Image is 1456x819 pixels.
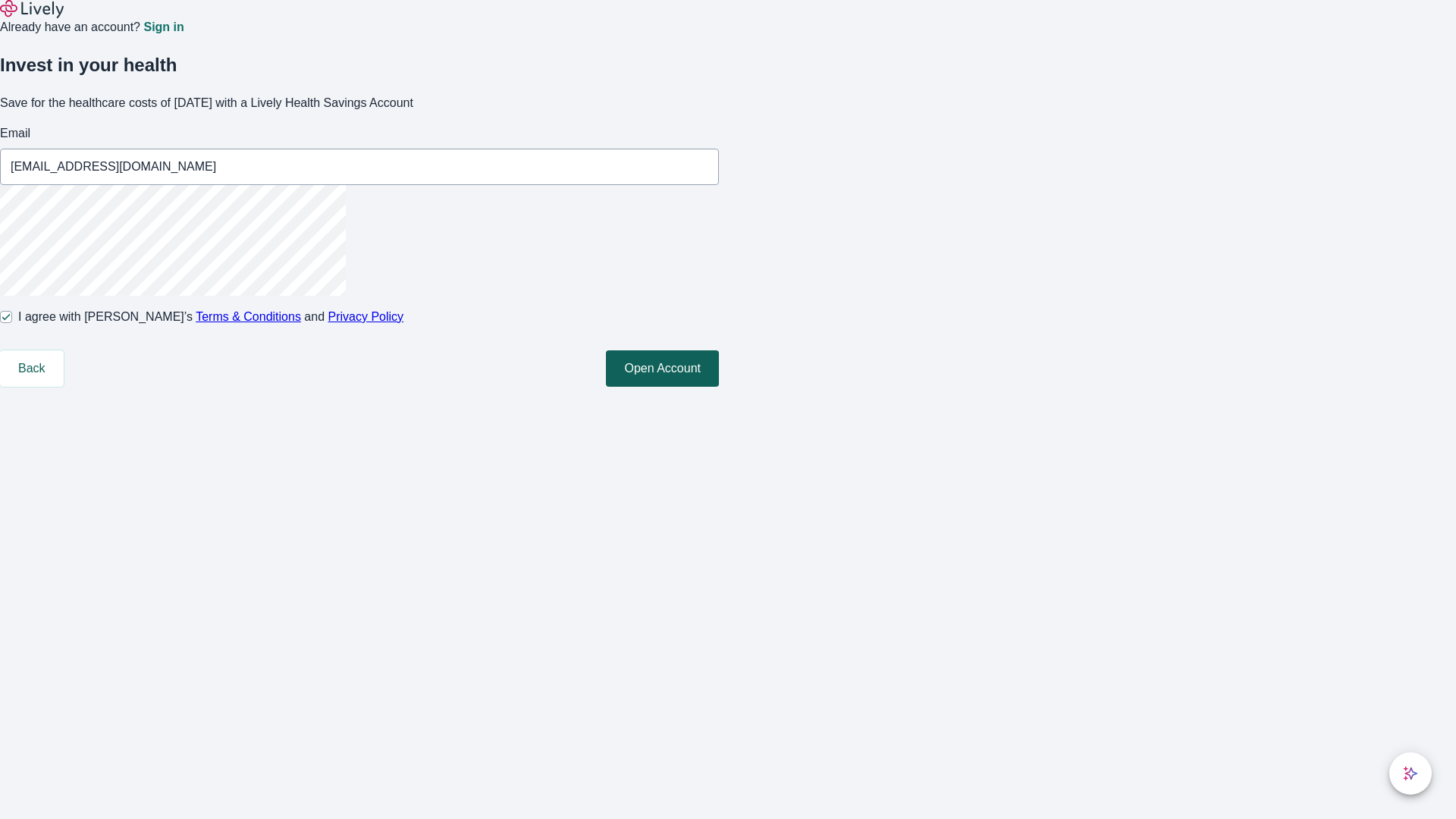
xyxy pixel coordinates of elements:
span: I agree with [PERSON_NAME]’s and [18,308,403,326]
svg: Lively AI Assistant [1403,766,1418,781]
a: Terms & Conditions [196,310,301,323]
button: Open Account [606,350,719,387]
a: Privacy Policy [328,310,404,323]
a: Sign in [143,21,184,33]
button: chat [1389,752,1432,795]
